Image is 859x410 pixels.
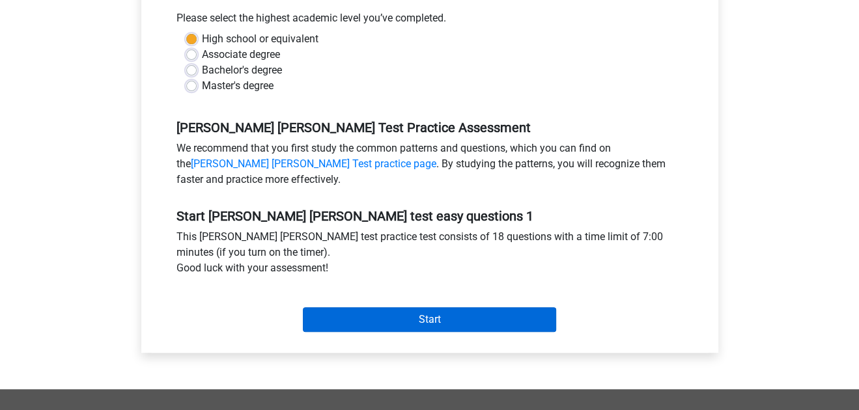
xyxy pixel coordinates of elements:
label: High school or equivalent [202,31,318,47]
div: We recommend that you first study the common patterns and questions, which you can find on the . ... [167,141,693,193]
label: Master's degree [202,78,274,94]
a: [PERSON_NAME] [PERSON_NAME] Test practice page [191,157,436,170]
input: Start [303,307,556,332]
label: Associate degree [202,47,280,62]
h5: [PERSON_NAME] [PERSON_NAME] Test Practice Assessment [176,120,683,135]
div: Please select the highest academic level you’ve completed. [167,10,693,31]
label: Bachelor's degree [202,62,282,78]
div: This [PERSON_NAME] [PERSON_NAME] test practice test consists of 18 questions with a time limit of... [167,229,693,281]
h5: Start [PERSON_NAME] [PERSON_NAME] test easy questions 1 [176,208,683,224]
